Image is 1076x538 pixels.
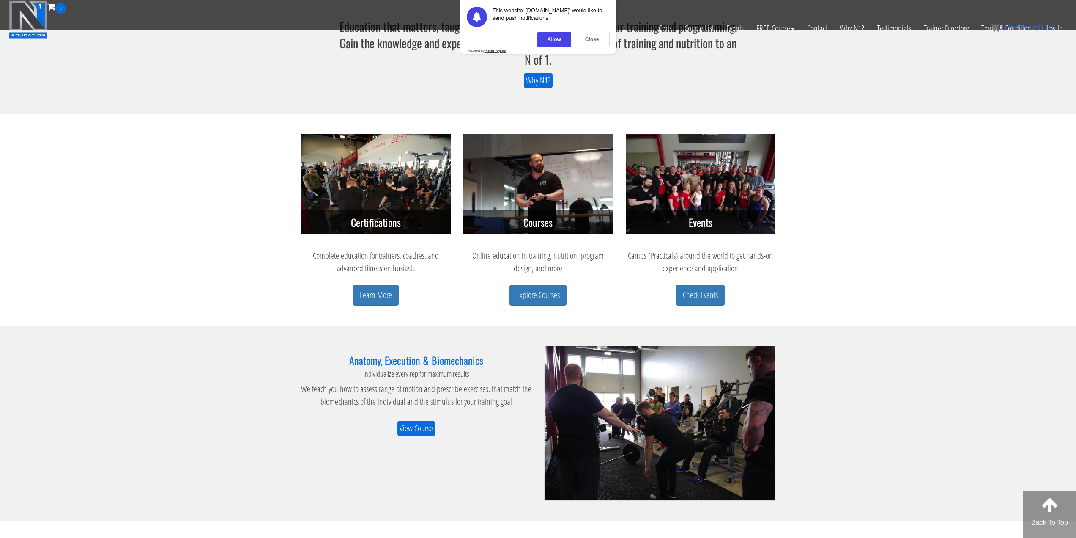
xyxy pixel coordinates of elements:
[463,134,613,234] img: n1-courses
[463,249,613,275] p: Online education in training, nutrition, program design, and more
[537,32,571,47] div: Allow
[626,210,775,234] h3: Events
[545,346,775,500] img: n1-anatomy-biomechanics-execution
[397,421,435,436] a: View Course
[1034,23,1055,32] bdi: 0.00
[975,14,1040,43] a: Terms & Conditions
[301,383,532,408] p: We teach you how to assess range of motion and prescribe exercises, that match the biomechanics o...
[991,23,1055,32] a: 0 items: $0.00
[493,7,610,27] div: This website '[DOMAIN_NAME]' would like to send push notifications
[917,14,975,43] a: Trainer Directory
[1034,23,1038,32] span: $
[301,370,532,378] h4: Individualize every rep for maximum results
[626,249,775,275] p: Camps (Practicals) around the world to get hands-on experience and application
[1009,23,1031,32] span: items:
[626,134,775,234] img: n1-events
[1040,14,1069,43] a: Log In
[301,134,451,234] img: n1-certifications
[801,14,833,43] a: Contact
[9,0,47,39] img: n1-education
[55,3,66,14] span: 0
[1002,23,1006,32] span: 0
[524,73,553,88] a: Why N1?
[652,14,678,43] a: Certs
[301,249,451,275] p: Complete education for trainers, coaches, and advanced fitness enthusiasts
[871,14,917,43] a: Testimonials
[720,14,750,43] a: Events
[353,285,399,306] a: Learn More
[301,355,532,366] h3: Anatomy, Execution & Biomechanics
[991,23,999,32] img: icon11.png
[750,14,801,43] a: FREE Course
[337,18,739,68] h3: Education that matters, taught in a way that directly applies to your training and programming. G...
[833,14,871,43] a: Why N1?
[467,49,507,53] div: Powered by
[485,49,506,53] strong: PushEngage
[463,210,613,234] h3: Courses
[676,285,725,306] a: Check Events
[678,14,720,43] a: Course List
[47,1,66,12] a: 0
[509,285,567,306] a: Explore Courses
[1023,518,1076,528] p: Back To Top
[301,210,451,234] h3: Certifications
[575,32,610,47] div: Close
